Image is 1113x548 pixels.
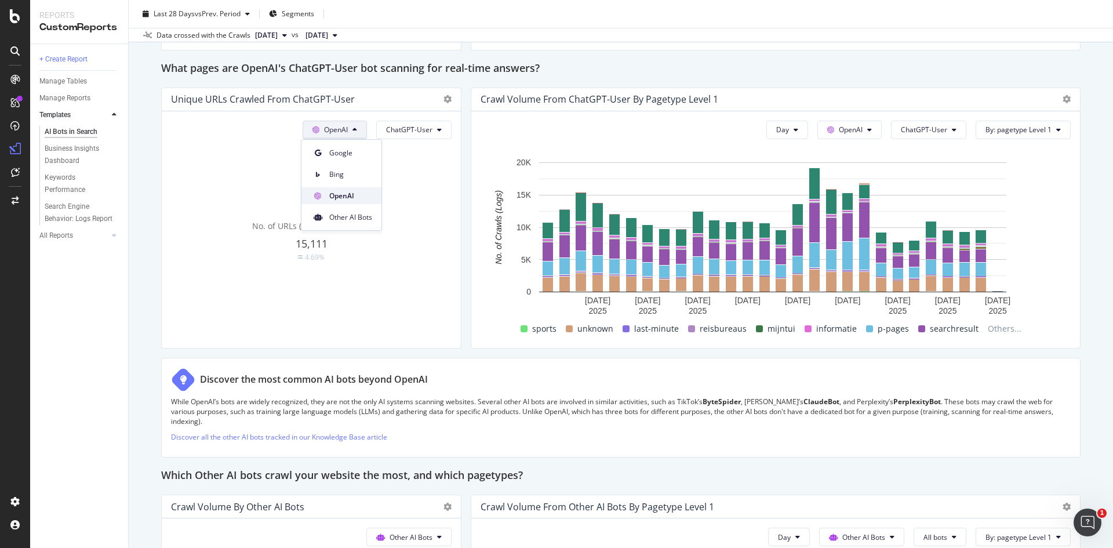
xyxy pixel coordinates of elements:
button: ChatGPT-User [891,121,966,139]
span: Day [778,532,791,542]
text: [DATE] [635,296,660,305]
text: [DATE] [835,296,860,305]
span: searchresult [930,322,979,336]
div: Which Other AI bots crawl your website the most, and which pagetypes? [161,467,1081,485]
text: 2025 [689,306,707,315]
span: By: pagetype Level 1 [985,532,1052,542]
span: reisbureaus [700,322,747,336]
div: 4.69% [305,252,325,262]
div: Business Insights Dashboard [45,143,111,167]
div: Crawl Volume from ChatGPT-User by pagetype Level 1DayOpenAIChatGPT-UserBy: pagetype Level 1A char... [471,88,1081,349]
div: Discover the most common AI bots beyond OpenAIWhile OpenAI’s bots are widely recognized, they are... [161,358,1081,458]
span: Day [776,125,789,135]
strong: ByteSpider [703,397,741,407]
h2: What pages are OpenAI's ChatGPT-User bot scanning for real-time answers? [161,60,540,78]
a: Templates [39,109,108,121]
div: Manage Reports [39,92,90,104]
text: [DATE] [935,296,961,305]
span: OpenAI [329,191,372,201]
text: [DATE] [735,296,761,305]
div: Templates [39,109,71,121]
div: Reports [39,9,119,21]
button: [DATE] [301,28,342,42]
button: By: pagetype Level 1 [976,528,1071,546]
span: Other AI Bots [390,532,432,542]
span: By: pagetype Level 1 [985,125,1052,135]
span: p-pages [878,322,909,336]
strong: PerplexityBot [893,397,941,407]
text: 15K [517,190,532,199]
span: No. of URLs (Crawls from Logs) [252,220,370,231]
span: last-minute [634,322,679,336]
span: Segments [282,9,314,19]
text: 5K [521,255,532,264]
text: 20K [517,158,532,167]
a: + Create Report [39,53,120,66]
button: Last 28 DaysvsPrev. Period [138,5,254,23]
text: 2025 [589,306,607,315]
text: 2025 [989,306,1007,315]
div: Manage Tables [39,75,87,88]
a: Manage Tables [39,75,120,88]
button: By: pagetype Level 1 [976,121,1071,139]
text: [DATE] [785,296,810,305]
button: OpenAI [817,121,882,139]
div: Crawl Volume from Other AI Bots by pagetype Level 1 [481,501,714,513]
a: AI Bots in Search [45,126,120,138]
strong: ClaudeBot [803,397,839,407]
text: 2025 [639,306,657,315]
span: Other AI Bots [329,212,372,223]
span: vs [292,30,301,40]
div: Search Engine Behavior: Logs Report [45,201,113,225]
button: Segments [264,5,319,23]
button: OpenAI [303,121,367,139]
a: Business Insights Dashboard [45,143,120,167]
text: 2025 [939,306,956,315]
span: 2025 Aug. 20th [305,30,328,41]
span: Google [329,148,372,158]
div: What pages are OpenAI's ChatGPT-User bot scanning for real-time answers? [161,60,1081,78]
text: 2025 [889,306,907,315]
img: Equal [298,255,303,259]
div: AI Bots in Search [45,126,97,138]
span: OpenAI [839,125,863,135]
span: sports [532,322,556,336]
button: Other AI Bots [366,528,452,546]
a: Search Engine Behavior: Logs Report [45,201,120,225]
a: Keywords Performance [45,172,120,196]
text: [DATE] [685,296,711,305]
span: OpenAI [324,125,348,135]
button: Other AI Bots [819,528,904,546]
button: [DATE] [250,28,292,42]
span: Others... [983,322,1026,336]
div: Keywords Performance [45,172,110,196]
button: Day [766,121,808,139]
h2: Which Other AI bots crawl your website the most, and which pagetypes? [161,467,523,485]
span: 1 [1097,509,1107,518]
span: 15,111 [296,237,328,251]
span: Bing [329,169,372,180]
p: While OpenAI’s bots are widely recognized, they are not the only AI systems scanning websites. Se... [171,397,1071,426]
text: [DATE] [585,296,610,305]
div: Unique URLs Crawled from ChatGPT-UserOpenAIChatGPT-UserNo. of URLs (Crawls from Logs)15,111Equal4... [161,88,461,349]
div: Data crossed with the Crawls [157,30,250,41]
text: No. of Crawls (Logs) [494,190,503,264]
div: + Create Report [39,53,88,66]
text: [DATE] [985,296,1010,305]
a: All Reports [39,230,108,242]
text: [DATE] [885,296,911,305]
button: Day [768,528,810,546]
div: A chart. [481,157,1065,319]
iframe: Intercom live chat [1074,509,1101,536]
span: mijntui [768,322,795,336]
span: Last 28 Days [154,9,195,19]
span: ChatGPT-User [386,125,432,135]
span: 2025 Sep. 18th [255,30,278,41]
div: Crawl Volume by Other AI Bots [171,501,304,513]
button: All bots [914,528,966,546]
div: All Reports [39,230,73,242]
a: Discover all the other AI bots tracked in our Knowledge Base article [171,432,387,442]
text: 0 [526,287,531,296]
div: Discover the most common AI bots beyond OpenAI [200,373,428,386]
span: vs Prev. Period [195,9,241,19]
